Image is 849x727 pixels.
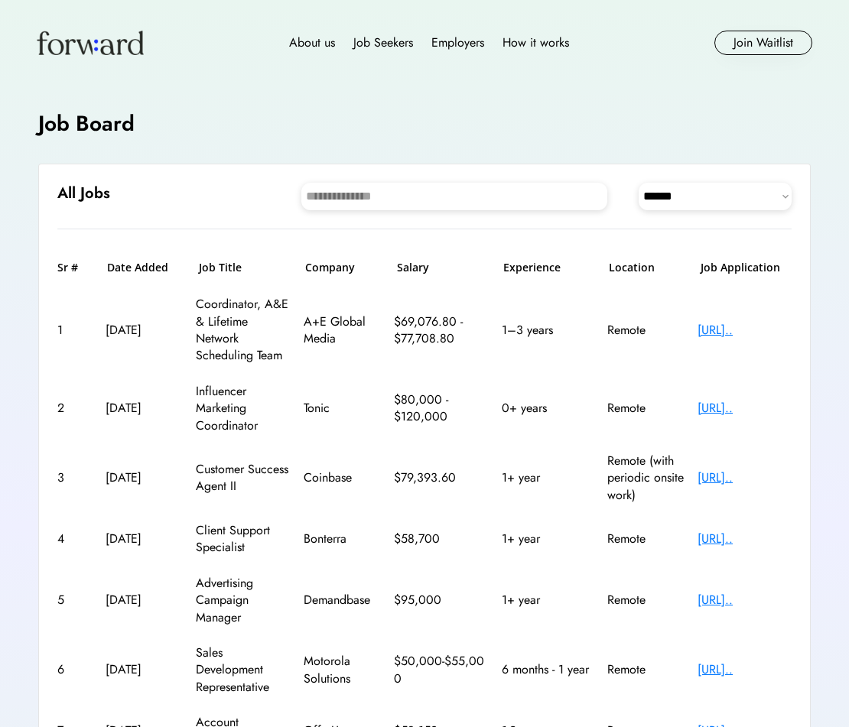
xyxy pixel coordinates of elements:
div: About us [289,34,335,52]
div: [DATE] [106,531,182,547]
div: [DATE] [106,469,182,486]
div: Demandbase [304,592,380,609]
h6: Sr # [57,260,92,275]
div: Client Support Specialist [196,522,290,557]
div: 2 [57,400,92,417]
div: [DATE] [106,400,182,417]
div: 6 months - 1 year [502,661,594,678]
div: 4 [57,531,92,547]
div: Coordinator, A&E & Lifetime Network Scheduling Team [196,296,290,365]
h4: Job Board [38,109,135,138]
h6: All Jobs [57,183,110,204]
h6: Date Added [107,260,184,275]
div: [DATE] [106,322,182,339]
div: $79,393.60 [394,469,488,486]
div: Remote [607,322,684,339]
div: [URL].. [698,531,792,547]
div: Influencer Marketing Coordinator [196,383,290,434]
div: $50,000-$55,000 [394,653,488,687]
div: $80,000 - $120,000 [394,391,488,426]
div: [URL].. [698,661,792,678]
div: How it works [503,34,569,52]
div: Coinbase [304,469,380,486]
div: A+E Global Media [304,313,380,348]
div: Advertising Campaign Manager [196,575,290,626]
div: 3 [57,469,92,486]
h6: Job Application [701,260,792,275]
div: Employers [431,34,484,52]
div: Job Seekers [353,34,413,52]
div: Bonterra [304,531,380,547]
div: 5 [57,592,92,609]
div: [URL].. [698,400,792,417]
h6: Experience [503,260,594,275]
div: Motorola Solutions [304,653,380,687]
div: 6 [57,661,92,678]
div: [DATE] [106,592,182,609]
div: [URL].. [698,322,792,339]
div: 0+ years [502,400,594,417]
div: Remote [607,531,684,547]
div: Customer Success Agent II [196,461,290,495]
div: 1 [57,322,92,339]
div: 1+ year [502,531,594,547]
h6: Company [305,260,382,275]
div: 1+ year [502,469,594,486]
h6: Location [609,260,685,275]
div: $58,700 [394,531,488,547]
div: Remote [607,400,684,417]
div: Remote [607,661,684,678]
img: Forward logo [37,31,144,55]
button: Join Waitlist [714,31,812,55]
h6: Job Title [199,260,242,275]
div: $69,076.80 - $77,708.80 [394,313,488,348]
div: [URL].. [698,469,792,486]
div: [URL].. [698,592,792,609]
div: Sales Development Representative [196,644,290,696]
div: Tonic [304,400,380,417]
h6: Salary [397,260,488,275]
div: 1–3 years [502,322,594,339]
div: [DATE] [106,661,182,678]
div: Remote (with periodic onsite work) [607,453,684,504]
div: 1+ year [502,592,594,609]
div: $95,000 [394,592,488,609]
div: Remote [607,592,684,609]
